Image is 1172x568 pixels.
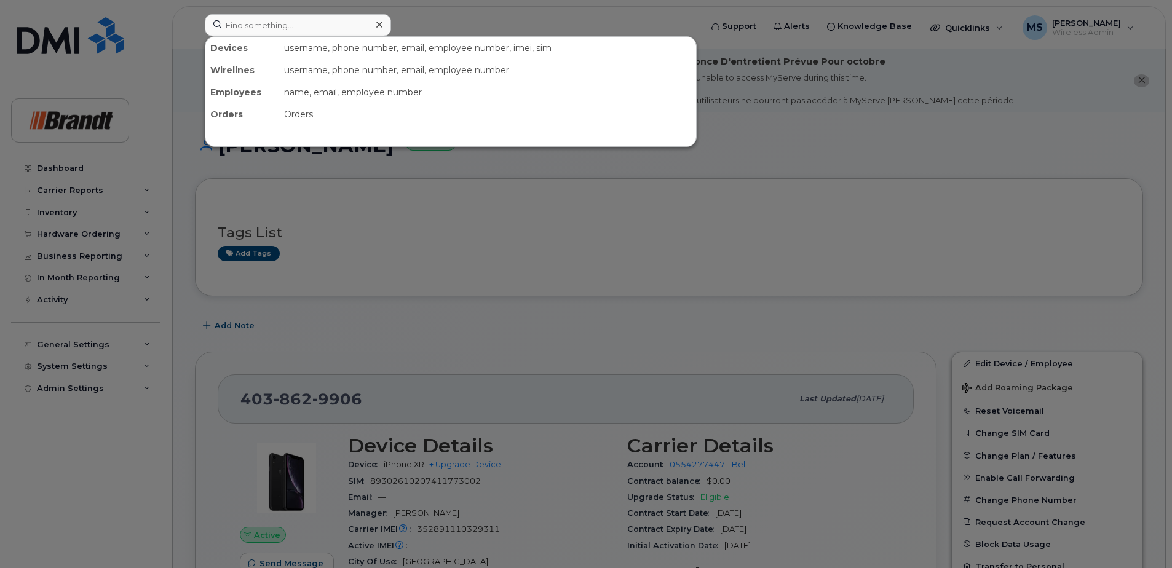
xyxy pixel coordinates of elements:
div: Devices [205,37,279,59]
div: username, phone number, email, employee number [279,59,696,81]
div: name, email, employee number [279,81,696,103]
div: Wirelines [205,59,279,81]
div: Orders [279,103,696,125]
div: Orders [205,103,279,125]
div: username, phone number, email, employee number, imei, sim [279,37,696,59]
div: Employees [205,81,279,103]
